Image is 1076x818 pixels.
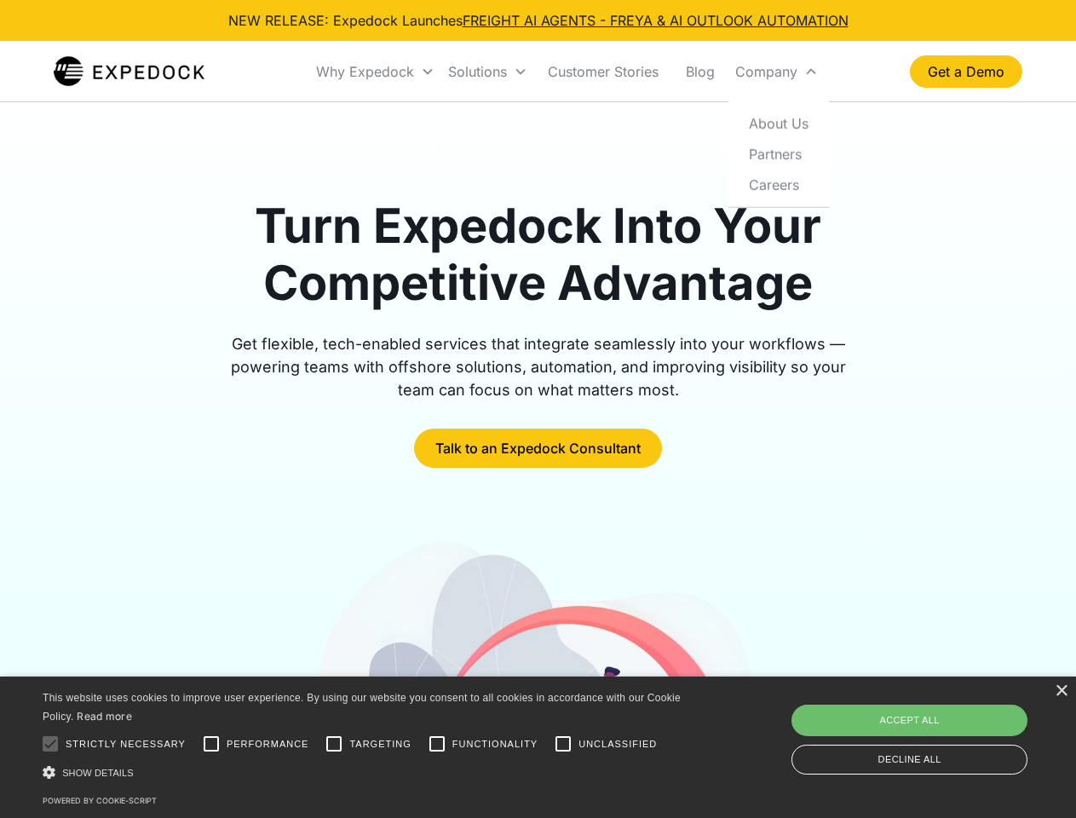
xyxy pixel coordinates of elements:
[735,63,797,80] div: Company
[463,12,849,29] a: FREIGHT AI AGENTS - FREYA & AI OUTLOOK AUTOMATION
[43,692,681,723] span: This website uses cookies to improve user experience. By using our website you consent to all coo...
[735,107,822,138] a: About Us
[66,737,186,752] span: Strictly necessary
[77,710,132,723] a: Read more
[448,63,507,80] div: Solutions
[910,55,1022,88] a: Get a Demo
[62,768,134,778] span: Show details
[349,737,411,752] span: Targeting
[728,43,825,101] div: Company
[227,737,309,752] span: Performance
[54,55,204,89] img: Expedock Logo
[534,43,672,101] a: Customer Stories
[54,55,204,89] a: home
[735,138,822,169] a: Partners
[441,43,534,101] div: Solutions
[728,101,829,207] nav: Company
[43,763,687,781] div: Show details
[672,43,728,101] a: Blog
[228,10,849,31] div: NEW RELEASE: Expedock Launches
[316,63,414,80] div: Why Expedock
[43,796,157,805] a: Powered by cookie-script
[452,737,538,752] span: Functionality
[792,634,1076,818] iframe: Chat Widget
[735,169,822,199] a: Careers
[578,737,657,752] span: Unclassified
[309,43,441,101] div: Why Expedock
